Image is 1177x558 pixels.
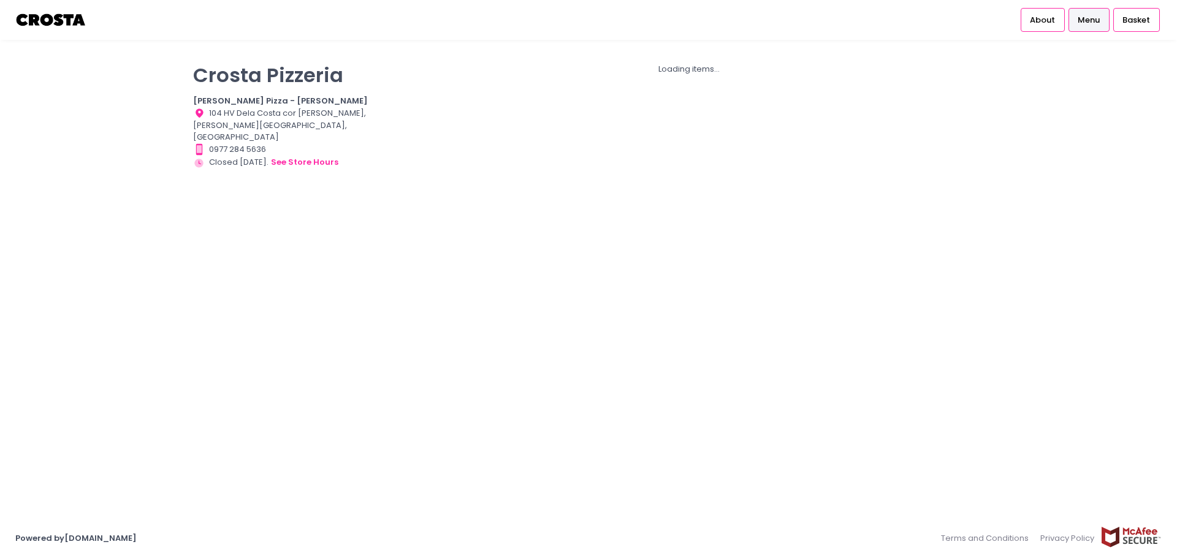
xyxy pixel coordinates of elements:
div: Loading items... [395,63,984,75]
div: 104 HV Dela Costa cor [PERSON_NAME], [PERSON_NAME][GEOGRAPHIC_DATA], [GEOGRAPHIC_DATA] [193,107,379,143]
b: [PERSON_NAME] Pizza - [PERSON_NAME] [193,95,368,107]
div: 0977 284 5636 [193,143,379,156]
img: mcafee-secure [1100,526,1162,548]
span: Menu [1078,14,1100,26]
a: Privacy Policy [1035,526,1101,550]
img: logo [15,9,87,31]
p: Crosta Pizzeria [193,63,379,87]
a: Powered by[DOMAIN_NAME] [15,532,137,544]
a: Menu [1068,8,1110,31]
span: Basket [1122,14,1150,26]
div: Closed [DATE]. [193,156,379,169]
a: About [1021,8,1065,31]
a: Terms and Conditions [941,526,1035,550]
span: About [1030,14,1055,26]
button: see store hours [270,156,339,169]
